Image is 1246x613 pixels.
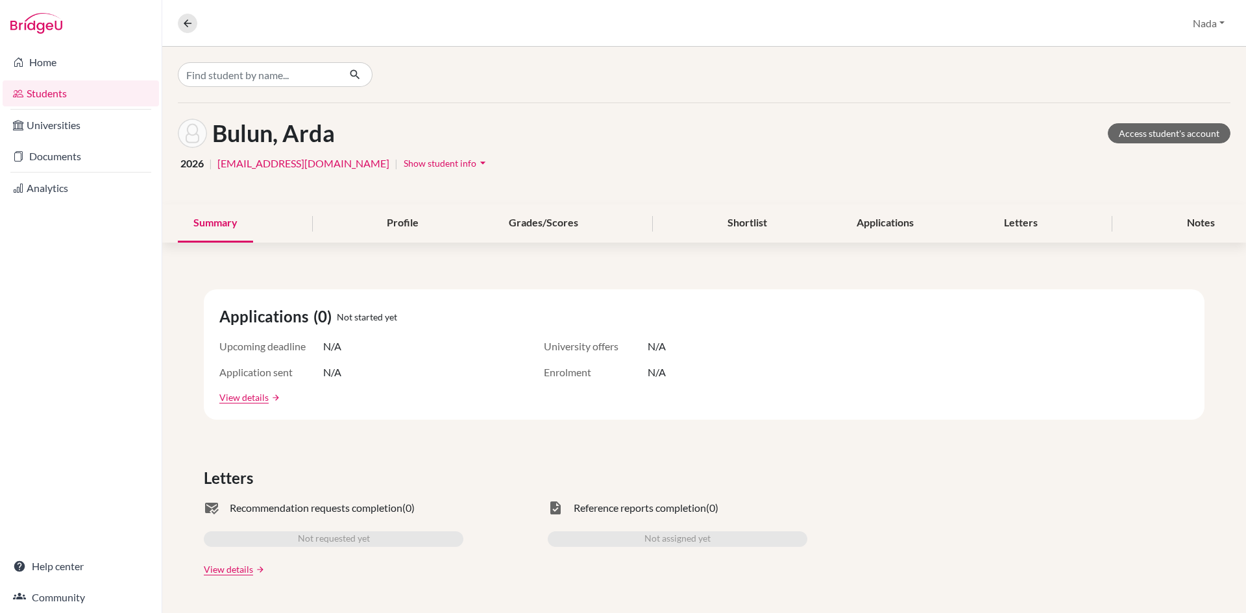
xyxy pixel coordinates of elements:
span: | [209,156,212,171]
img: Arda Bulun's avatar [178,119,207,148]
a: Students [3,80,159,106]
h1: Bulun, Arda [212,119,335,147]
a: [EMAIL_ADDRESS][DOMAIN_NAME] [217,156,389,171]
span: Enrolment [544,365,648,380]
div: Notes [1171,204,1230,243]
a: Analytics [3,175,159,201]
span: N/A [648,339,666,354]
span: task [548,500,563,516]
a: Home [3,49,159,75]
span: Show student info [404,158,476,169]
a: arrow_forward [269,393,280,402]
span: Application sent [219,365,323,380]
span: | [395,156,398,171]
span: Not assigned yet [644,531,711,547]
button: Show student infoarrow_drop_down [403,153,490,173]
span: Not requested yet [298,531,370,547]
img: Bridge-U [10,13,62,34]
span: N/A [648,365,666,380]
i: arrow_drop_down [476,156,489,169]
span: Letters [204,466,258,490]
div: Profile [371,204,434,243]
span: Recommendation requests completion [230,500,402,516]
a: arrow_forward [253,565,265,574]
a: Access student's account [1108,123,1230,143]
div: Summary [178,204,253,243]
span: University offers [544,339,648,354]
span: Not started yet [337,310,397,324]
span: (0) [706,500,718,516]
a: View details [204,562,253,576]
input: Find student by name... [178,62,339,87]
span: N/A [323,365,341,380]
div: Grades/Scores [493,204,594,243]
span: N/A [323,339,341,354]
a: View details [219,391,269,404]
a: Universities [3,112,159,138]
a: Community [3,584,159,610]
div: Letters [988,204,1053,243]
span: (0) [402,500,415,516]
span: mark_email_read [204,500,219,516]
span: 2026 [180,156,204,171]
span: (0) [313,305,337,328]
div: Shortlist [712,204,783,243]
a: Documents [3,143,159,169]
span: Applications [219,305,313,328]
span: Upcoming deadline [219,339,323,354]
div: Applications [841,204,929,243]
button: Nada [1187,11,1230,36]
span: Reference reports completion [574,500,706,516]
a: Help center [3,553,159,579]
